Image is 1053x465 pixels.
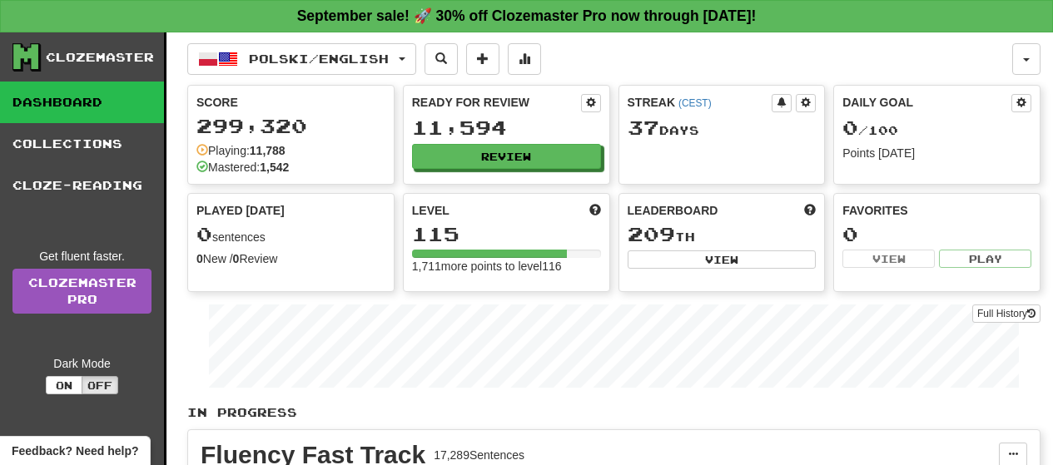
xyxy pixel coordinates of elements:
div: Points [DATE] [842,145,1031,161]
button: Add sentence to collection [466,43,499,75]
div: New / Review [196,250,385,267]
div: 11,594 [412,117,601,138]
strong: 0 [233,252,240,265]
div: Score [196,94,385,111]
div: sentences [196,224,385,245]
p: In Progress [187,404,1041,421]
div: th [628,224,817,245]
div: 17,289 Sentences [434,447,524,463]
span: / 100 [842,123,898,137]
div: Ready for Review [412,94,581,111]
button: Polski/English [187,43,416,75]
span: 37 [628,116,659,139]
div: 1,711 more points to level 116 [412,258,601,275]
strong: 0 [196,252,203,265]
div: Playing: [196,142,286,159]
button: Full History [972,304,1041,323]
div: Get fluent faster. [12,248,151,265]
span: Played [DATE] [196,202,285,219]
button: View [842,250,935,268]
strong: 1,542 [260,161,289,174]
div: Daily Goal [842,94,1011,112]
button: Search sentences [425,43,458,75]
span: Open feedback widget [12,443,138,459]
span: 209 [628,222,675,245]
span: 0 [196,222,212,245]
span: Polski / English [249,52,389,66]
button: On [46,376,82,394]
button: Play [939,250,1031,268]
strong: September sale! 🚀 30% off Clozemaster Pro now through [DATE]! [297,7,757,24]
div: Favorites [842,202,1031,219]
span: Level [412,202,450,219]
div: 115 [412,224,601,245]
strong: 11,788 [250,144,286,157]
span: Leaderboard [628,202,718,219]
div: Day s [628,117,817,139]
span: Score more points to level up [589,202,601,219]
div: Streak [628,94,772,111]
span: 0 [842,116,858,139]
div: 299,320 [196,116,385,136]
button: Review [412,144,601,169]
div: Clozemaster [46,49,154,66]
a: ClozemasterPro [12,269,151,314]
span: This week in points, UTC [804,202,816,219]
button: More stats [508,43,541,75]
div: Mastered: [196,159,289,176]
button: View [628,250,817,269]
button: Off [82,376,118,394]
div: Dark Mode [12,355,151,372]
div: 0 [842,224,1031,245]
a: (CEST) [678,97,712,109]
